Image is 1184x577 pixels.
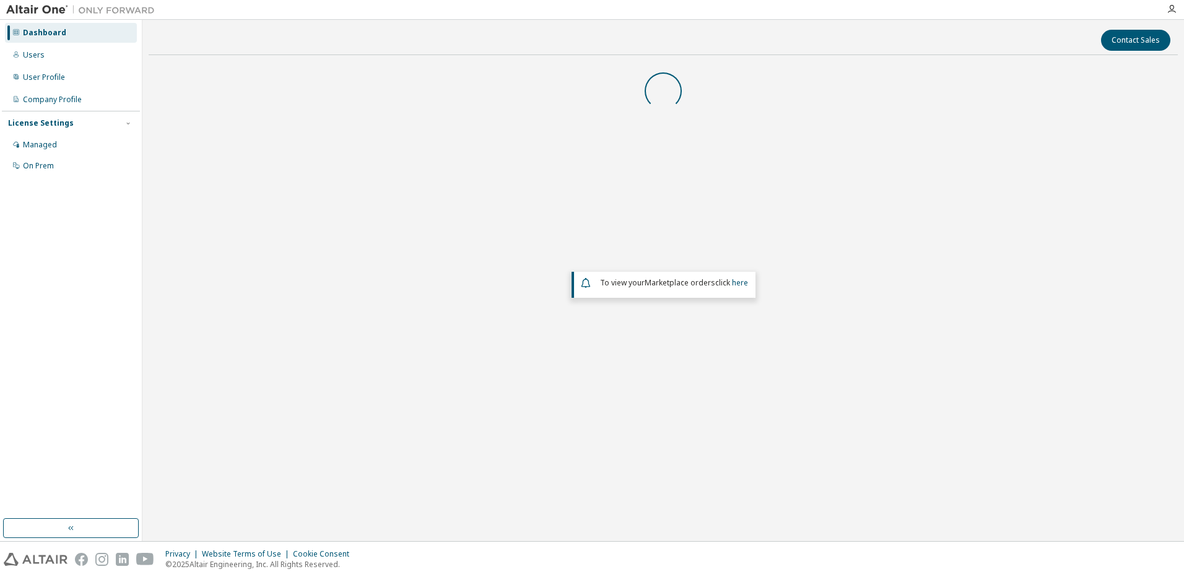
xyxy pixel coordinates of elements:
[136,553,154,566] img: youtube.svg
[165,549,202,559] div: Privacy
[4,553,67,566] img: altair_logo.svg
[732,277,748,288] a: here
[6,4,161,16] img: Altair One
[23,72,65,82] div: User Profile
[23,28,66,38] div: Dashboard
[23,140,57,150] div: Managed
[293,549,357,559] div: Cookie Consent
[165,559,357,570] p: © 2025 Altair Engineering, Inc. All Rights Reserved.
[23,161,54,171] div: On Prem
[75,553,88,566] img: facebook.svg
[23,95,82,105] div: Company Profile
[8,118,74,128] div: License Settings
[600,277,748,288] span: To view your click
[1101,30,1170,51] button: Contact Sales
[645,277,715,288] em: Marketplace orders
[116,553,129,566] img: linkedin.svg
[23,50,45,60] div: Users
[202,549,293,559] div: Website Terms of Use
[95,553,108,566] img: instagram.svg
